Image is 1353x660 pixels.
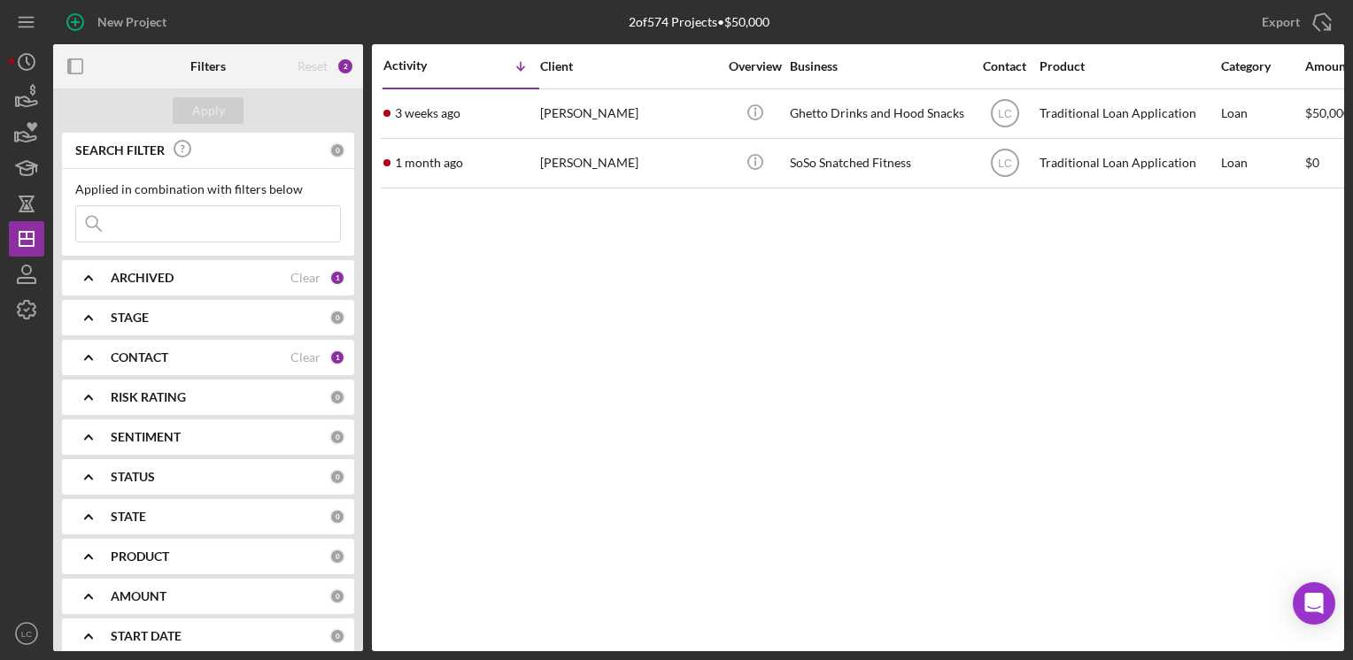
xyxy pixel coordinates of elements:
div: Export [1262,4,1300,40]
time: 2025-07-16 18:38 [395,156,463,170]
div: 0 [329,469,345,485]
b: Filters [190,59,226,73]
text: LC [21,629,32,639]
div: Ghetto Drinks and Hood Snacks [790,90,967,137]
button: Apply [173,97,244,124]
div: Client [540,59,717,73]
div: 1 [329,270,345,286]
b: RISK RATING [111,390,186,404]
div: Traditional Loan Application [1040,140,1217,187]
div: Product [1040,59,1217,73]
div: 0 [329,549,345,564]
div: 0 [329,310,345,326]
div: Loan [1221,90,1303,137]
div: 0 [329,429,345,445]
div: Category [1221,59,1303,73]
b: STAGE [111,311,149,325]
div: 0 [329,389,345,405]
b: CONTACT [111,350,168,365]
div: Business [790,59,967,73]
div: 0 [329,509,345,525]
div: Open Intercom Messenger [1293,582,1335,625]
b: AMOUNT [111,589,166,603]
button: LC [9,616,44,651]
div: Applied in combination with filters below [75,182,341,196]
div: Traditional Loan Application [1040,90,1217,137]
b: STATUS [111,470,155,484]
div: [PERSON_NAME] [540,140,717,187]
b: PRODUCT [111,549,169,564]
b: SENTIMENT [111,430,181,444]
b: SEARCH FILTER [75,143,165,157]
text: LC [998,108,1012,120]
div: Activity [383,58,461,73]
b: START DATE [111,629,182,643]
div: 2 of 574 Projects • $50,000 [629,15,769,29]
div: Loan [1221,140,1303,187]
b: STATE [111,510,146,524]
time: 2025-08-04 20:38 [395,106,460,120]
text: LC [998,157,1012,170]
div: New Project [97,4,166,40]
button: Export [1244,4,1344,40]
div: Clear [290,271,321,285]
div: Clear [290,350,321,365]
div: 2 [336,58,354,75]
div: 0 [329,628,345,644]
div: SoSo Snatched Fitness [790,140,967,187]
div: Contact [971,59,1038,73]
div: [PERSON_NAME] [540,90,717,137]
div: 1 [329,349,345,365]
div: Overview [722,59,788,73]
b: ARCHIVED [111,271,174,285]
div: Apply [192,97,225,124]
div: Reset [298,59,328,73]
button: New Project [53,4,184,40]
div: 0 [329,142,345,158]
div: 0 [329,588,345,604]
